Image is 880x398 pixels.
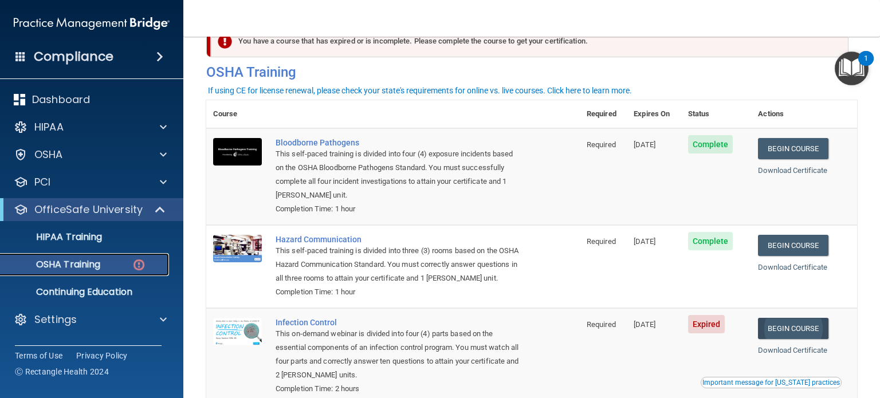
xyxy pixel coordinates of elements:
a: Infection Control [276,318,522,327]
a: Download Certificate [758,263,827,271]
span: Required [587,237,616,246]
p: OfficeSafe University [34,203,143,216]
img: PMB logo [14,12,170,35]
p: OSHA Training [7,259,100,270]
a: Settings [14,313,167,326]
div: If using CE for license renewal, please check your state's requirements for online vs. live cours... [208,86,632,94]
span: Required [587,320,616,329]
button: If using CE for license renewal, please check your state's requirements for online vs. live cours... [206,85,634,96]
p: HIPAA [34,120,64,134]
div: 1 [864,58,868,73]
div: Completion Time: 1 hour [276,202,522,216]
a: Privacy Policy [76,350,128,361]
p: Dashboard [32,93,90,107]
a: PCI [14,175,167,189]
span: Expired [688,315,725,333]
div: This on-demand webinar is divided into four (4) parts based on the essential components of an inf... [276,327,522,382]
p: PCI [34,175,50,189]
p: Settings [34,313,77,326]
span: Ⓒ Rectangle Health 2024 [15,366,109,377]
h4: OSHA Training [206,64,857,80]
span: Complete [688,135,733,153]
img: dashboard.aa5b2476.svg [14,94,25,105]
h4: Compliance [34,49,113,65]
button: Read this if you are a dental practitioner in the state of CA [701,377,842,388]
th: Status [681,100,752,128]
span: Required [587,140,616,149]
a: Download Certificate [758,166,827,175]
p: Continuing Education [7,286,164,298]
div: Completion Time: 2 hours [276,382,522,396]
th: Actions [751,100,857,128]
a: Terms of Use [15,350,62,361]
th: Required [580,100,627,128]
p: HIPAA Training [7,231,102,243]
button: Open Resource Center, 1 new notification [835,52,869,85]
a: Hazard Communication [276,235,522,244]
a: Download Certificate [758,346,827,354]
div: You have a course that has expired or is incomplete. Please complete the course to get your certi... [211,25,848,57]
div: Completion Time: 1 hour [276,285,522,299]
div: This self-paced training is divided into four (4) exposure incidents based on the OSHA Bloodborne... [276,147,522,202]
span: [DATE] [634,140,655,149]
span: [DATE] [634,237,655,246]
span: Complete [688,232,733,250]
th: Expires On [627,100,681,128]
a: OSHA [14,148,167,161]
p: OSHA [34,148,63,161]
a: Begin Course [758,318,828,339]
th: Course [206,100,269,128]
span: [DATE] [634,320,655,329]
a: HIPAA [14,120,167,134]
img: danger-circle.6113f641.png [132,258,146,272]
a: OfficeSafe University [14,203,166,216]
a: Begin Course [758,138,828,159]
a: Dashboard [14,93,167,107]
div: Important message for [US_STATE] practices [702,379,840,386]
a: Begin Course [758,235,828,256]
a: Bloodborne Pathogens [276,138,522,147]
img: exclamation-circle-solid-danger.72ef9ffc.png [218,34,232,49]
div: This self-paced training is divided into three (3) rooms based on the OSHA Hazard Communication S... [276,244,522,285]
